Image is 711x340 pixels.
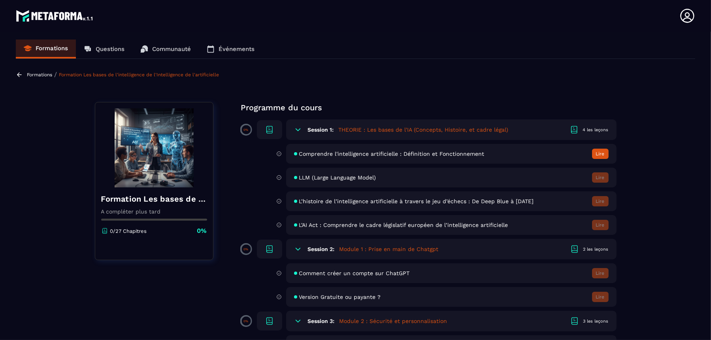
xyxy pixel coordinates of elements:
[27,72,52,77] a: Formations
[308,318,335,324] h6: Session 3:
[241,102,617,113] p: Programme du cours
[16,8,94,24] img: logo
[592,268,609,278] button: Lire
[299,151,485,157] span: Comprendre l'intelligence artificielle : Définition et Fonctionnement
[339,317,447,325] h5: Module 2 : Sécurité et personnalisation
[244,319,249,323] p: 0%
[592,172,609,183] button: Lire
[592,196,609,206] button: Lire
[59,72,219,77] a: Formation Les bases de l'intelligence de l'Intelligence de l'artificielle
[299,294,381,300] span: Version Gratuite ou payante ?
[308,127,334,133] h6: Session 1:
[16,40,76,59] a: Formations
[110,228,147,234] p: 0/27 Chapitres
[197,227,207,235] p: 0%
[96,45,124,53] p: Questions
[199,40,262,59] a: Événements
[101,193,207,204] h4: Formation Les bases de l'intelligence de l'Intelligence de l'artificielle
[299,270,410,276] span: Comment créer un compte sur ChatGPT
[54,71,57,78] span: /
[219,45,255,53] p: Événements
[101,108,207,187] img: banner
[132,40,199,59] a: Communauté
[339,126,509,134] h5: THEORIE : Les bases de l'IA (Concepts, Histoire, et cadre légal)
[101,208,207,215] p: A compléter plus tard
[244,128,249,132] p: 0%
[583,246,609,252] div: 2 les leçons
[583,127,609,133] div: 4 les leçons
[592,149,609,159] button: Lire
[308,246,335,252] h6: Session 2:
[592,220,609,230] button: Lire
[339,245,439,253] h5: Module 1 : Prise en main de Chatgpt
[299,222,508,228] span: L’AI Act : Comprendre le cadre législatif européen de l’intelligence artificielle
[152,45,191,53] p: Communauté
[592,292,609,302] button: Lire
[244,247,249,251] p: 0%
[299,174,376,181] span: LLM (Large Language Model)
[76,40,132,59] a: Questions
[583,318,609,324] div: 3 les leçons
[299,198,534,204] span: L’histoire de l’intelligence artificielle à travers le jeu d’échecs : De Deep Blue à [DATE]
[36,45,68,52] p: Formations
